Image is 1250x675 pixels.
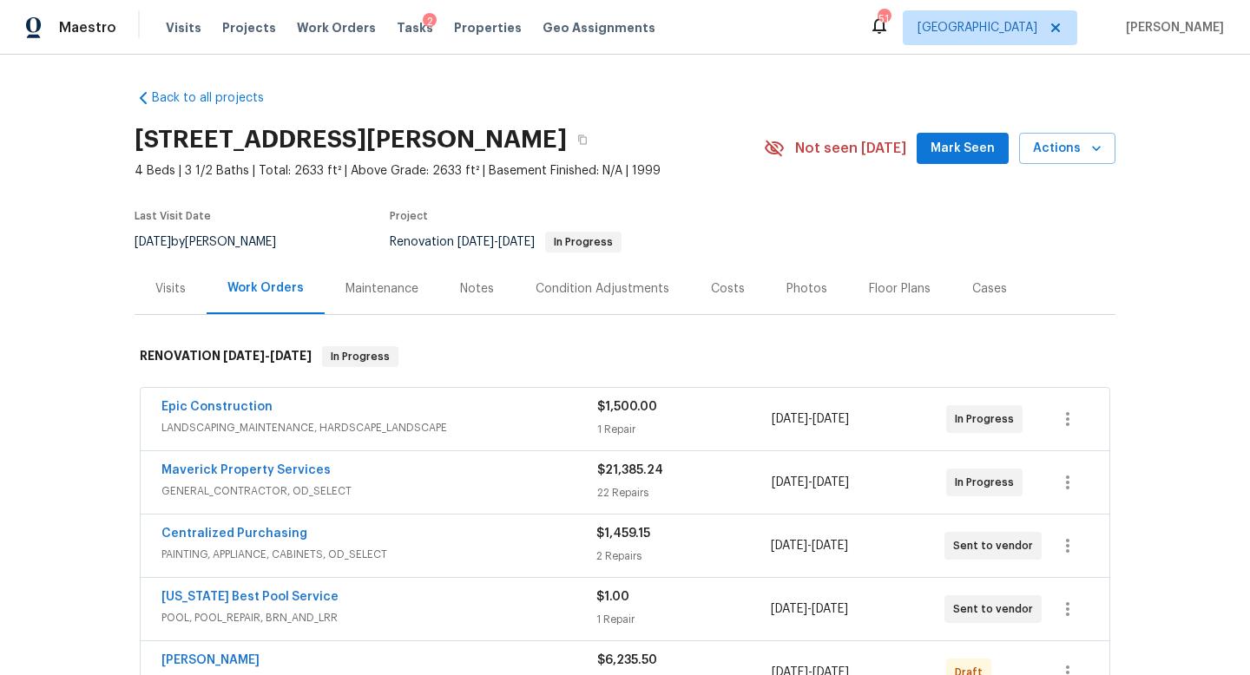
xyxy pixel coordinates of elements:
span: In Progress [955,474,1021,491]
span: Visits [166,19,201,36]
div: Costs [711,280,745,298]
span: [DATE] [135,236,171,248]
a: [US_STATE] Best Pool Service [161,591,339,603]
div: Notes [460,280,494,298]
div: 2 [423,13,437,30]
span: [DATE] [457,236,494,248]
span: [PERSON_NAME] [1119,19,1224,36]
span: Projects [222,19,276,36]
span: LANDSCAPING_MAINTENANCE, HARDSCAPE_LANDSCAPE [161,419,597,436]
a: Back to all projects [135,89,301,107]
div: Photos [786,280,827,298]
span: Work Orders [297,19,376,36]
span: [DATE] [772,476,808,488]
span: [DATE] [270,350,312,362]
span: - [772,474,849,491]
div: RENOVATION [DATE]-[DATE]In Progress [135,329,1115,384]
span: In Progress [547,237,620,247]
span: - [772,410,849,428]
div: Maintenance [345,280,418,298]
span: Mark Seen [931,138,995,160]
span: GENERAL_CONTRACTOR, OD_SELECT [161,482,597,500]
a: [PERSON_NAME] [161,654,260,666]
span: Sent to vendor [953,600,1040,618]
span: [DATE] [771,603,807,615]
div: 2 Repairs [596,547,770,565]
span: POOL, POOL_REPAIR, BRN_AND_LRR [161,609,596,626]
span: [DATE] [812,413,849,425]
span: Properties [454,19,522,36]
span: PAINTING, APPLIANCE, CABINETS, OD_SELECT [161,546,596,563]
h2: [STREET_ADDRESS][PERSON_NAME] [135,131,567,148]
a: Epic Construction [161,401,273,413]
span: $1.00 [596,591,629,603]
span: $1,459.15 [596,528,650,540]
span: In Progress [955,410,1021,428]
span: Last Visit Date [135,211,211,221]
div: Work Orders [227,279,304,297]
span: [DATE] [772,413,808,425]
span: [DATE] [812,603,848,615]
div: Visits [155,280,186,298]
span: Project [390,211,428,221]
div: 51 [878,10,890,28]
span: - [771,600,848,618]
span: [DATE] [812,540,848,552]
div: Floor Plans [869,280,931,298]
div: 22 Repairs [597,484,772,501]
span: - [771,537,848,554]
div: 1 Repair [596,611,770,628]
button: Copy Address [567,124,598,155]
span: [DATE] [223,350,265,362]
span: In Progress [324,348,397,365]
span: $1,500.00 [597,401,657,413]
div: by [PERSON_NAME] [135,232,297,252]
span: $21,385.24 [597,464,663,476]
div: 1 Repair [597,421,772,438]
a: Centralized Purchasing [161,528,307,540]
span: - [223,350,312,362]
span: Not seen [DATE] [795,140,906,157]
span: [DATE] [498,236,535,248]
span: Actions [1033,138,1102,160]
div: Condition Adjustments [536,280,669,298]
button: Actions [1019,133,1115,165]
span: $6,235.50 [597,654,657,666]
span: - [457,236,535,248]
span: Renovation [390,236,622,248]
span: Maestro [59,19,116,36]
button: Mark Seen [917,133,1009,165]
span: [GEOGRAPHIC_DATA] [918,19,1037,36]
span: Sent to vendor [953,537,1040,554]
span: 4 Beds | 3 1/2 Baths | Total: 2633 ft² | Above Grade: 2633 ft² | Basement Finished: N/A | 1999 [135,162,764,180]
span: Tasks [397,22,433,34]
span: [DATE] [812,476,849,488]
span: Geo Assignments [543,19,655,36]
h6: RENOVATION [140,346,312,367]
a: Maverick Property Services [161,464,331,476]
div: Cases [972,280,1007,298]
span: [DATE] [771,540,807,552]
